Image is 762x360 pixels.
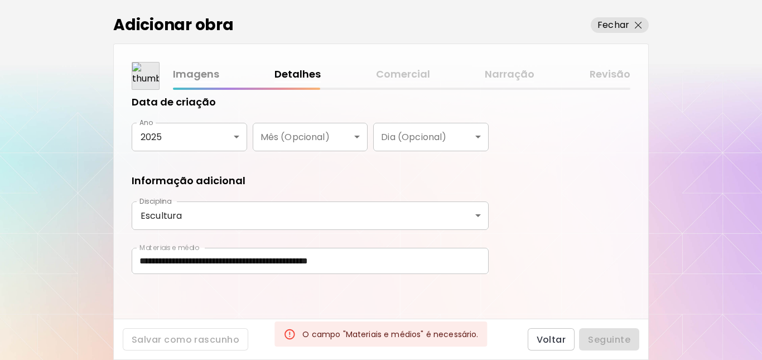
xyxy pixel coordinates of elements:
[528,328,575,351] button: Voltar
[302,324,478,344] div: O campo "Materiais e médios" é necessário.
[253,123,368,151] div: ​
[141,132,238,142] p: 2025
[132,95,216,109] h5: Data de criação
[132,63,159,89] img: thumbnail
[132,123,247,151] div: 2025
[141,210,480,221] p: Escultura
[373,123,489,151] div: ​
[132,174,245,188] h5: Informação adicional
[173,66,219,83] a: Imagens
[132,201,489,230] div: Escultura
[537,334,566,345] span: Voltar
